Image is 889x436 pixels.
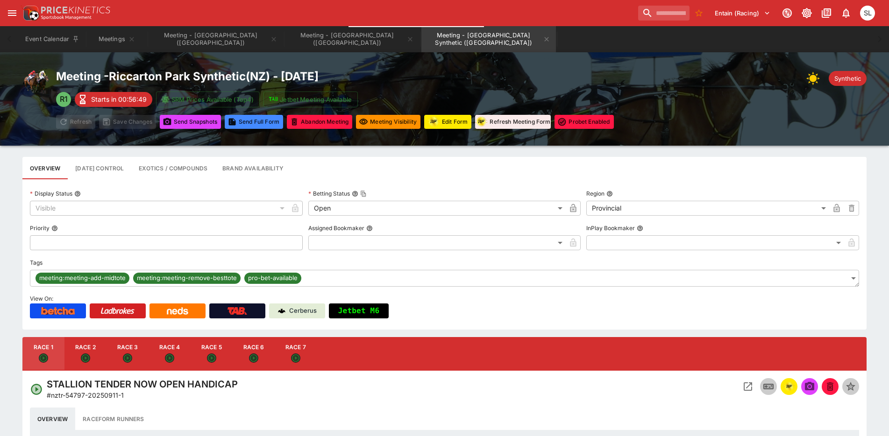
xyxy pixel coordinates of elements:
button: Documentation [818,5,835,21]
button: Overview [30,408,75,430]
button: open drawer [4,5,21,21]
p: Display Status [30,190,72,197]
img: Neds [167,307,188,315]
button: View and edit meeting dividends and compounds. [131,157,215,179]
button: Jetbet Meeting Available [263,91,358,107]
button: Meeting - Cambridge (NZ) [149,26,283,52]
span: View On: [30,295,53,302]
p: Priority [30,224,50,232]
button: InPlay Bookmaker [637,225,643,232]
div: Track Condition: Synthetic [829,71,867,86]
button: Display Status [74,190,81,197]
div: Weather: Fine [806,69,825,88]
button: Configure brand availability for the meeting [215,157,291,179]
a: Cerberus [269,303,325,318]
div: racingform [427,115,440,128]
p: Tags [30,259,43,267]
button: Meeting - Riccarton Park Synthetic (NZ) [421,26,556,52]
svg: Open [249,353,258,363]
button: Send Snapshots [160,115,221,129]
button: Race 7 [275,337,317,371]
p: Starts in 00:56:49 [91,94,147,104]
img: Betcha [41,307,75,315]
h4: STALLION TENDER NOW OPEN HANDICAP [47,378,238,390]
button: Race 5 [191,337,233,371]
button: Copy To Clipboard [360,190,367,197]
button: Refresh Meeting Form [475,115,551,129]
span: meeting:meeting-add-midtote [36,274,129,283]
img: racingform.png [427,116,440,127]
button: Race 2 [64,337,107,371]
button: Meeting - Ascot Park (NZ) [285,26,420,52]
svg: Open [39,353,48,363]
button: Raceform Runners [75,408,151,430]
button: racingform [781,378,797,395]
button: Race 4 [149,337,191,371]
button: Race 1 [22,337,64,371]
button: Configure each race specific details at once [68,157,131,179]
div: basic tabs example [30,408,859,430]
input: search [638,6,690,21]
button: Notifications [838,5,854,21]
img: Cerberus [278,307,285,315]
img: jetbet-logo.svg [269,95,278,104]
svg: Open [291,353,300,363]
img: TabNZ [228,307,247,315]
button: Jetbet M6 [329,303,389,318]
button: Connected to PK [779,5,796,21]
button: Toggle light/dark mode [798,5,815,21]
p: Cerberus [289,306,317,316]
button: Select Tenant [709,6,776,21]
div: Singa Livett [860,6,875,21]
img: PriceKinetics [41,7,110,14]
div: Open [308,201,566,216]
button: Open Event [740,378,756,395]
p: Copy To Clipboard [47,390,124,400]
span: meeting:meeting-remove-besttote [133,274,241,283]
svg: Open [165,353,174,363]
p: InPlay Bookmaker [586,224,635,232]
button: Toggle ProBet for every event in this meeting [555,115,613,129]
button: Event Calendar [20,26,85,52]
button: Update RacingForm for all races in this meeting [424,115,471,129]
svg: Open [81,353,90,363]
div: Visible [30,201,288,216]
img: Sportsbook Management [41,15,92,20]
button: Singa Livett [857,3,878,23]
button: Set all events in meeting to specified visibility [356,115,420,129]
p: Region [586,190,605,197]
svg: Open [123,353,132,363]
img: Ladbrokes [100,307,135,315]
img: PriceKinetics Logo [21,4,39,22]
span: Send Snapshot [801,378,818,395]
button: Assigned Bookmaker [366,225,373,232]
button: Betting StatusCopy To Clipboard [352,190,358,197]
p: Assigned Bookmaker [308,224,364,232]
button: Send Full Form [225,115,283,129]
button: Mark all events in meeting as closed and abandoned. [287,115,352,129]
img: racingform.png [783,381,795,392]
button: Race 3 [107,337,149,371]
h2: Meeting - Riccarton Park Synthetic ( NZ ) - [DATE] [56,69,614,84]
button: Race 6 [233,337,275,371]
button: Inplay [760,378,777,395]
div: racingform [475,115,488,128]
button: SRM Prices Available (Top4) [156,91,260,107]
button: Set Featured Event [842,378,859,395]
button: Region [606,190,613,197]
div: racingform [783,381,795,392]
div: Provincial [586,201,829,216]
img: racingform.png [475,116,488,127]
svg: Open [30,383,43,396]
span: Synthetic [829,74,867,84]
span: Mark an event as closed and abandoned. [822,381,839,390]
svg: Open [207,353,216,363]
img: horse_racing.png [22,69,49,95]
button: Meetings [87,26,147,52]
span: pro-bet-available [244,274,301,283]
button: No Bookmarks [691,6,706,21]
p: Betting Status [308,190,350,197]
button: Priority [51,225,58,232]
button: Base meeting details [22,157,68,179]
img: sun.png [806,69,825,88]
